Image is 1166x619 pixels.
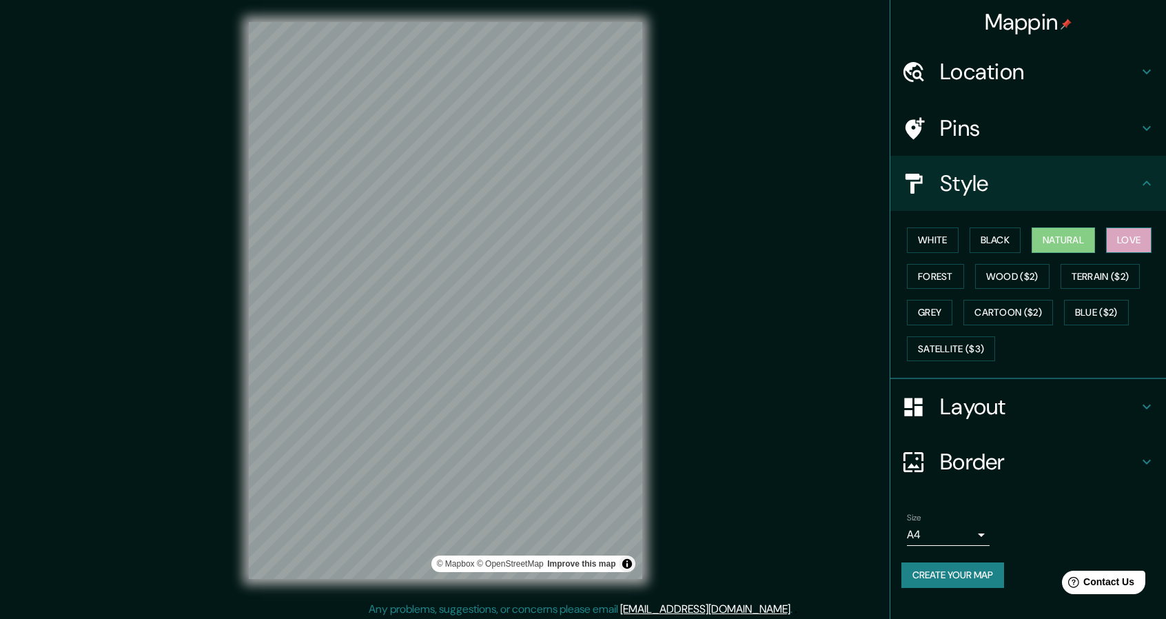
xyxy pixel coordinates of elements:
button: Forest [907,264,964,290]
h4: Mappin [985,8,1072,36]
label: Size [907,512,921,524]
h4: Style [940,170,1138,197]
div: Pins [890,101,1166,156]
button: Blue ($2) [1064,300,1129,325]
h4: Layout [940,393,1138,420]
img: pin-icon.png [1061,19,1072,30]
div: . [795,601,797,618]
button: Love [1106,227,1152,253]
div: Style [890,156,1166,211]
a: OpenStreetMap [477,559,544,569]
button: Black [970,227,1021,253]
a: [EMAIL_ADDRESS][DOMAIN_NAME] [620,602,790,616]
h4: Border [940,448,1138,476]
p: Any problems, suggestions, or concerns please email . [369,601,792,618]
h4: Location [940,58,1138,85]
div: Border [890,434,1166,489]
button: Satellite ($3) [907,336,995,362]
div: . [792,601,795,618]
button: Wood ($2) [975,264,1050,290]
div: Layout [890,379,1166,434]
iframe: Help widget launcher [1043,565,1151,604]
div: A4 [907,524,990,546]
button: Cartoon ($2) [963,300,1053,325]
h4: Pins [940,114,1138,142]
a: Map feedback [547,559,615,569]
button: Create your map [901,562,1004,588]
button: White [907,227,959,253]
button: Terrain ($2) [1061,264,1141,290]
a: Mapbox [437,559,475,569]
div: Location [890,44,1166,99]
button: Natural [1032,227,1095,253]
button: Grey [907,300,952,325]
canvas: Map [249,22,642,579]
button: Toggle attribution [619,556,635,572]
